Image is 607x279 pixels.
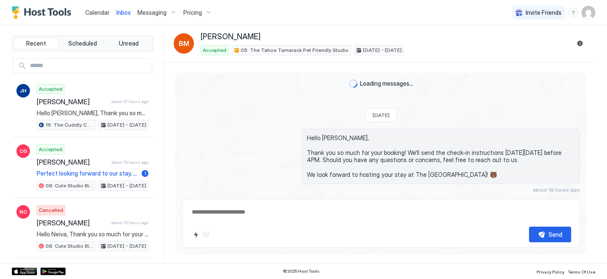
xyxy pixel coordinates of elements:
button: Reservation information [575,38,585,49]
span: Inbox [116,9,131,16]
span: Cancelled [39,206,63,214]
span: CG [19,147,27,155]
div: Send [548,230,562,239]
span: Scheduled [68,40,97,47]
a: Google Play Store [40,268,66,275]
span: 16: The Cuddly Cub Studio [46,121,93,129]
a: Privacy Policy [537,267,564,276]
span: Hello [PERSON_NAME], Thank you so much for your booking! We'll send the check-in instructions on ... [37,109,148,117]
span: Calendar [85,9,110,16]
span: 08: Cute Studio Bike to Beach [46,242,93,250]
span: Terms Of Use [568,269,595,274]
span: [PERSON_NAME] [201,32,261,42]
span: Perfect looking forward to our stay. Thank you! [37,170,138,177]
a: Host Tools Logo [12,6,75,19]
span: JH [20,87,27,95]
span: [PERSON_NAME] [37,158,108,166]
button: Send [529,227,571,242]
span: Messaging [137,9,167,16]
span: [DATE] [373,112,389,118]
span: © 2025 Host Tools [283,268,320,274]
button: Recent [14,38,59,49]
span: Hello [PERSON_NAME], Thank you so much for your booking! We'll send the check-in instructions [DA... [307,134,575,179]
span: Recent [26,40,46,47]
span: [PERSON_NAME] [37,98,108,106]
span: about 19 hours ago [533,187,580,193]
span: Accepted [39,146,62,153]
span: Invite Friends [526,9,561,16]
span: about 13 hours ago [111,160,148,165]
div: loading [349,79,357,88]
span: [PERSON_NAME] [37,219,108,227]
a: App Store [12,268,37,275]
span: Pricing [183,9,202,16]
span: [DATE] - [DATE] [107,121,146,129]
button: Scheduled [60,38,105,49]
span: Unread [119,40,139,47]
span: [DATE] - [DATE] [363,46,402,54]
button: Unread [106,38,151,49]
span: about 13 hours ago [111,220,148,225]
input: Input Field [27,59,152,73]
a: Terms Of Use [568,267,595,276]
span: NC [19,208,27,216]
span: about 12 hours ago [111,99,148,104]
div: tab-group [12,35,153,51]
span: [DATE] - [DATE] [107,242,146,250]
span: Accepted [39,85,62,93]
span: Privacy Policy [537,269,564,274]
span: 1 [144,170,146,176]
button: Quick reply [191,230,201,240]
span: [DATE] - [DATE] [107,182,146,190]
span: 05: The Tahoe Tamarack Pet Friendly Studio [241,46,349,54]
span: Accepted [203,46,226,54]
span: Hello Neiva, Thank you so much for your booking! We'll send the check-in instructions [DATE][DATE... [37,230,148,238]
div: User profile [582,6,595,19]
span: BM [179,38,189,49]
a: Calendar [85,8,110,17]
span: Loading messages... [360,80,413,87]
a: Inbox [116,8,131,17]
div: menu [568,8,578,18]
span: 08: Cute Studio Bike to Beach [46,182,93,190]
